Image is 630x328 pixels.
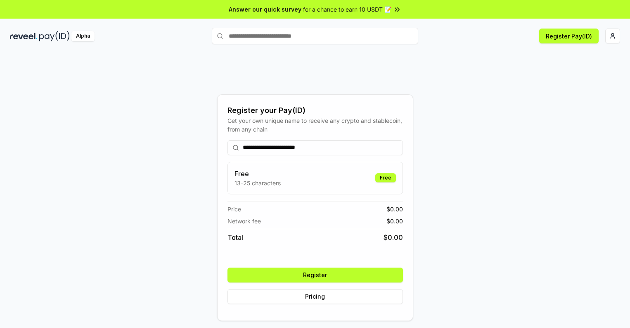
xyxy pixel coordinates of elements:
[71,31,95,41] div: Alpha
[227,289,403,304] button: Pricing
[227,116,403,134] div: Get your own unique name to receive any crypto and stablecoin, from any chain
[539,29,599,43] button: Register Pay(ID)
[229,5,301,14] span: Answer our quick survey
[386,205,403,213] span: $ 0.00
[227,105,403,116] div: Register your Pay(ID)
[234,169,281,179] h3: Free
[227,268,403,283] button: Register
[227,205,241,213] span: Price
[375,173,396,182] div: Free
[227,232,243,242] span: Total
[303,5,391,14] span: for a chance to earn 10 USDT 📝
[234,179,281,187] p: 13-25 characters
[227,217,261,225] span: Network fee
[384,232,403,242] span: $ 0.00
[10,31,38,41] img: reveel_dark
[386,217,403,225] span: $ 0.00
[39,31,70,41] img: pay_id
